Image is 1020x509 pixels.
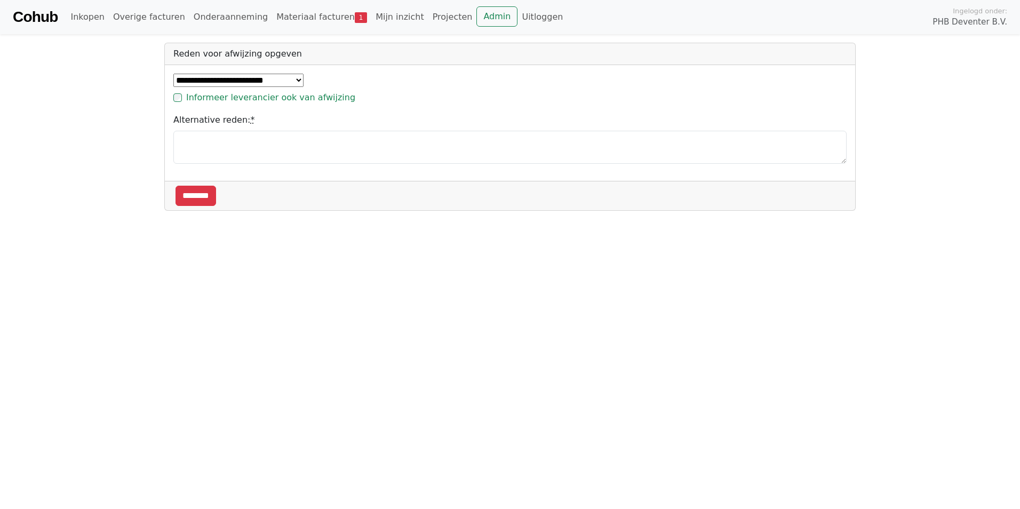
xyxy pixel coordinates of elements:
[13,4,58,30] a: Cohub
[186,91,355,104] label: Informeer leverancier ook van afwijzing
[428,6,477,28] a: Projecten
[173,114,254,126] label: Alternative reden:
[189,6,272,28] a: Onderaanneming
[517,6,567,28] a: Uitloggen
[371,6,428,28] a: Mijn inzicht
[272,6,371,28] a: Materiaal facturen1
[165,43,855,65] div: Reden voor afwijzing opgeven
[953,6,1007,16] span: Ingelogd onder:
[250,115,254,125] abbr: required
[476,6,517,27] a: Admin
[66,6,108,28] a: Inkopen
[109,6,189,28] a: Overige facturen
[355,12,367,23] span: 1
[933,16,1007,28] span: PHB Deventer B.V.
